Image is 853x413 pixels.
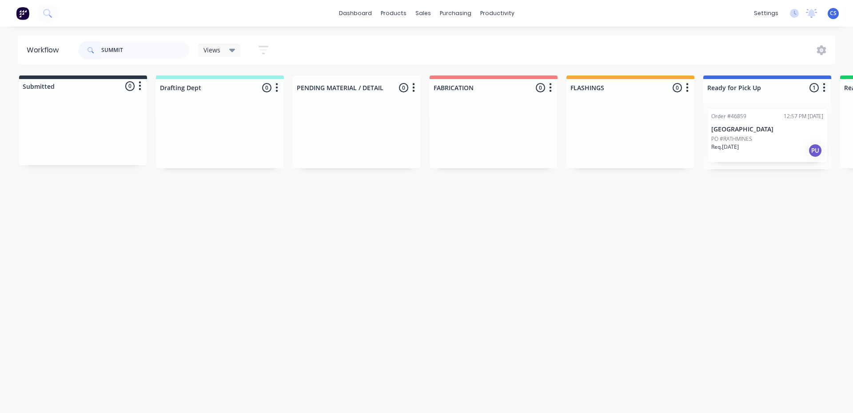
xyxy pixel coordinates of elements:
div: 12:57 PM [DATE] [784,112,823,120]
div: Order #46859 [711,112,746,120]
div: products [376,7,411,20]
span: CS [830,9,837,17]
img: Factory [16,7,29,20]
div: purchasing [435,7,476,20]
div: sales [411,7,435,20]
p: Req. [DATE] [711,143,739,151]
a: dashboard [335,7,376,20]
span: Views [203,45,220,55]
div: productivity [476,7,519,20]
p: [GEOGRAPHIC_DATA] [711,126,823,133]
div: Workflow [27,45,63,56]
input: Search for orders... [101,41,189,59]
div: Order #4685912:57 PM [DATE][GEOGRAPHIC_DATA]PO #RATHMINESReq.[DATE]PU [708,109,827,162]
div: settings [749,7,783,20]
p: PO #RATHMINES [711,135,752,143]
div: PU [808,143,822,158]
